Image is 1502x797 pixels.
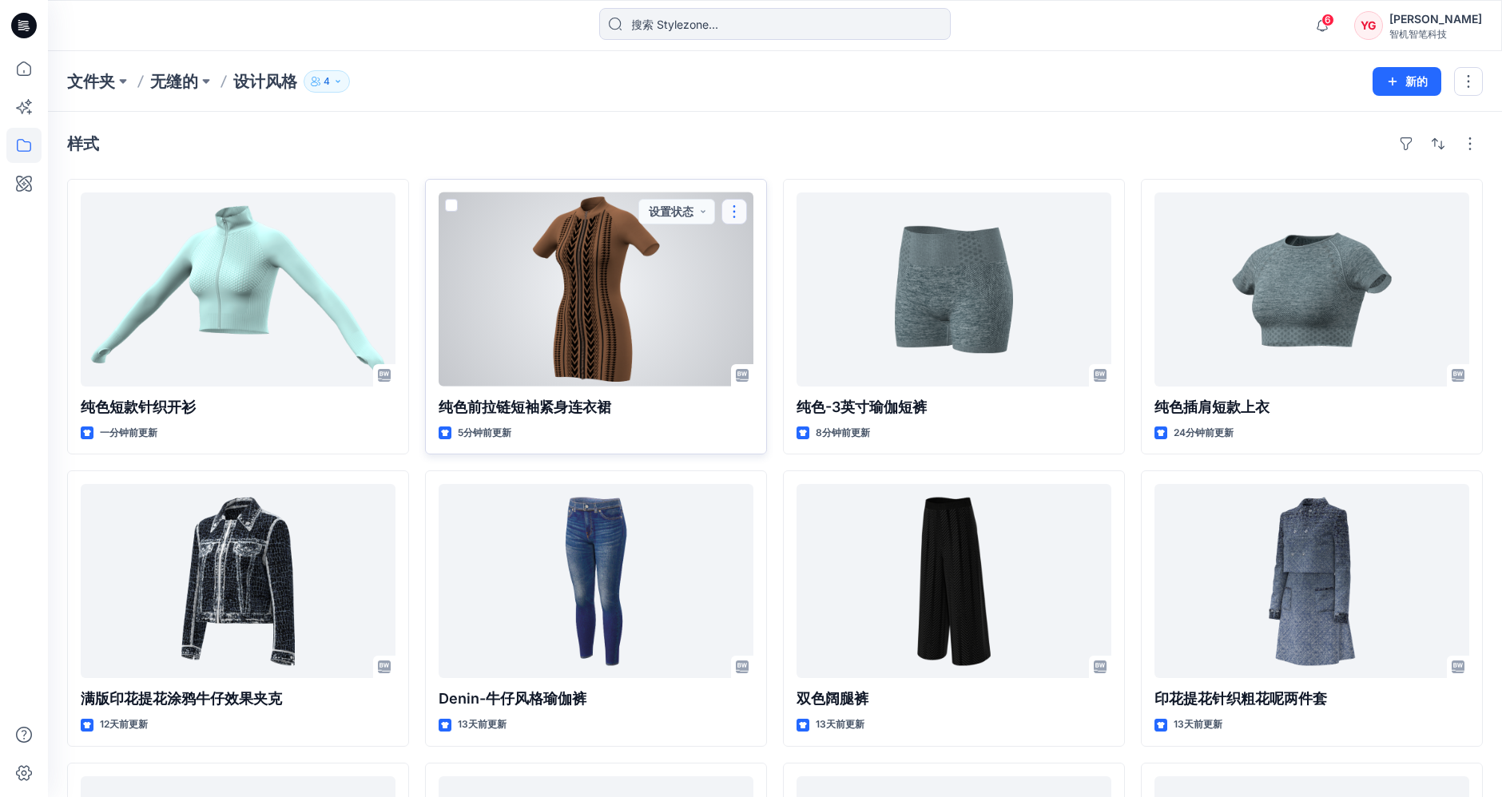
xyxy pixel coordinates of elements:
font: 8分钟前更新 [816,426,870,438]
font: 13天前更新 [816,718,864,730]
font: 双色阔腿裤 [797,690,868,707]
a: 无缝的 [150,70,198,93]
font: YG [1361,18,1377,32]
font: [PERSON_NAME] [1389,12,1482,26]
input: 搜索 Stylezone... [599,8,951,40]
font: 4 [324,75,330,87]
font: 满版印花提花涂鸦牛仔效果夹克 [81,690,282,707]
font: 纯色短款针织开衫 [81,398,196,415]
a: 纯色插肩短款上衣 [1154,192,1469,387]
font: 纯色前拉链短袖紧身连衣裙 [439,398,611,415]
font: 13天前更新 [1174,718,1222,730]
font: 纯色插肩短款上衣 [1154,398,1270,415]
a: Denin-牛仔风格瑜伽裤 [439,484,753,678]
font: 一分钟前更新 [100,426,157,438]
button: 新的 [1373,67,1441,96]
font: 12天前更新 [100,718,148,730]
font: 智机智笔科技 [1389,28,1447,40]
a: 纯色前拉链短袖紧身连衣裙 [439,192,753,387]
font: 设计风格 [233,72,297,91]
a: 纯色短款针织开衫 [81,192,395,387]
a: 纯色-3英寸瑜伽短裤 [797,192,1111,387]
a: 印花提花针织粗花呢两件套 [1154,484,1469,678]
font: Denin-牛仔风格瑜伽裤 [439,690,586,707]
font: 13天前更新 [458,718,507,730]
font: 24分钟前更新 [1174,426,1234,438]
button: 4 [304,70,350,93]
a: 双色阔腿裤 [797,484,1111,678]
font: 6 [1325,14,1331,26]
font: 纯色-3英寸瑜伽短裤 [797,398,927,415]
font: 5分钟前更新 [458,426,511,438]
a: 满版印花提花涂鸦牛仔效果夹克 [81,484,395,678]
font: 印花提花针织粗花呢两件套 [1154,690,1327,707]
a: 文件夹 [67,70,115,93]
font: 无缝的 [150,72,198,91]
font: 样式 [67,134,99,153]
font: 文件夹 [67,72,115,91]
